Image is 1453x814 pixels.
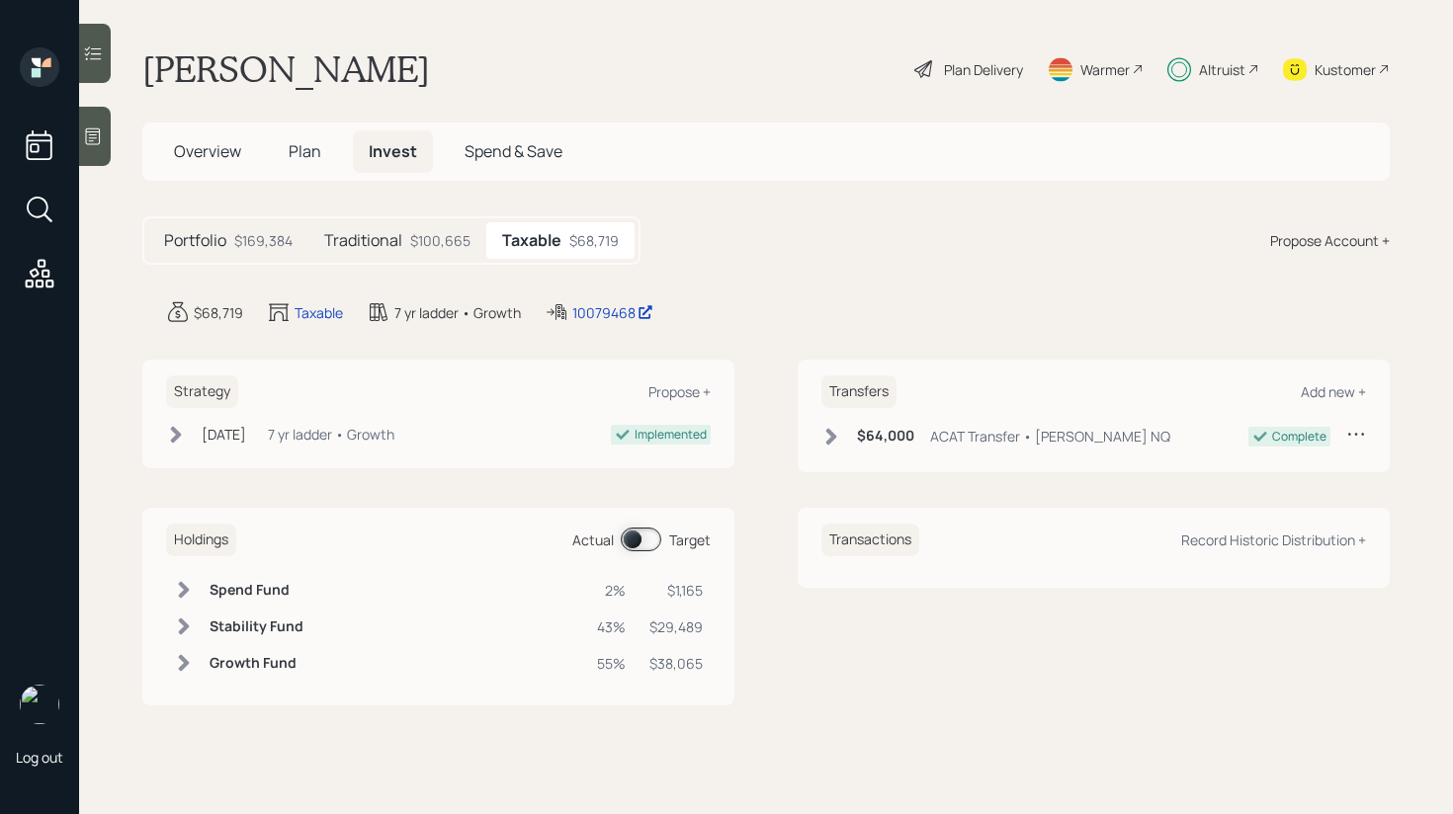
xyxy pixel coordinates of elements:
div: 43% [597,616,626,637]
div: Actual [572,529,614,550]
h1: [PERSON_NAME] [142,47,430,91]
div: ACAT Transfer • [PERSON_NAME] NQ [930,426,1170,447]
div: Propose + [648,382,711,401]
div: Record Historic Distribution + [1181,530,1366,549]
div: Target [669,529,711,550]
div: Altruist [1199,59,1245,80]
h6: Growth Fund [210,655,303,672]
span: Spend & Save [465,140,562,162]
div: Complete [1272,428,1326,446]
div: $68,719 [569,230,619,251]
h6: Strategy [166,375,238,408]
div: Warmer [1080,59,1130,80]
div: $100,665 [410,230,470,251]
div: $1,165 [649,580,703,601]
h6: Spend Fund [210,582,303,599]
h6: Holdings [166,524,236,556]
div: 7 yr ladder • Growth [394,302,521,323]
div: Kustomer [1315,59,1376,80]
div: $68,719 [194,302,243,323]
span: Overview [174,140,241,162]
div: Add new + [1301,382,1366,401]
h5: Taxable [502,231,561,250]
h6: $64,000 [857,428,914,445]
div: [DATE] [202,424,246,445]
span: Plan [289,140,321,162]
h5: Traditional [324,231,402,250]
h6: Transactions [821,524,919,556]
span: Invest [369,140,417,162]
div: $169,384 [234,230,293,251]
img: retirable_logo.png [20,685,59,724]
h5: Portfolio [164,231,226,250]
div: $29,489 [649,616,703,637]
div: 2% [597,580,626,601]
h6: Stability Fund [210,618,303,635]
div: $38,065 [649,653,703,674]
div: Implemented [635,426,707,444]
div: Propose Account + [1270,230,1390,251]
div: Plan Delivery [944,59,1023,80]
div: 7 yr ladder • Growth [268,424,394,445]
h6: Transfers [821,375,897,408]
div: 55% [597,653,626,674]
div: Log out [16,748,63,767]
div: 10079468 [572,302,653,323]
div: Taxable [295,302,343,323]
